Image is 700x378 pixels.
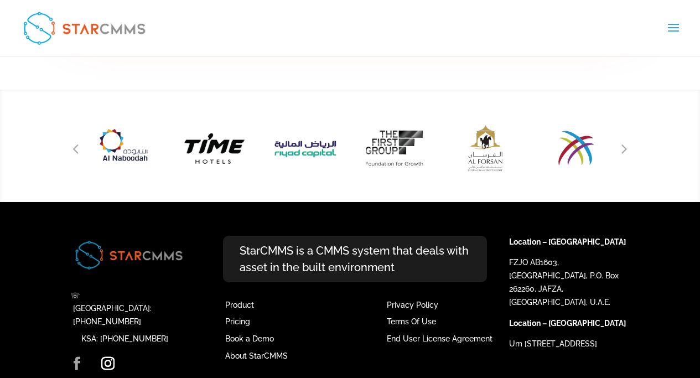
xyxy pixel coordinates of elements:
[18,6,151,50] img: StarCMMS
[225,317,250,326] a: Pricing
[509,338,626,351] p: Um [STREET_ADDRESS]
[509,237,626,246] strong: Location – [GEOGRAPHIC_DATA]
[446,111,526,185] div: 6 / 51
[387,334,492,343] a: End User License Agreement
[355,111,435,185] img: The First Group Logo
[84,111,163,185] img: Al Naboodah
[70,236,187,274] img: Image
[265,111,345,185] img: Riyad Capital
[174,111,254,185] div: 3 / 51
[355,111,435,185] div: 5 / 51
[223,236,486,282] p: StarCMMS is a CMMS system that deals with asset in the built environment
[537,111,616,185] div: 7 / 51
[509,256,626,317] p: FZJO AB1603, [GEOGRAPHIC_DATA], P.O. Box 262260, JAFZA, [GEOGRAPHIC_DATA], U.A.E.
[446,111,526,185] img: AL Forsan Logo
[174,111,254,185] img: Time Hotels
[81,334,168,343] a: KSA: [PHONE_NUMBER]
[516,258,700,378] iframe: Chat Widget
[73,304,152,326] a: [GEOGRAPHIC_DATA]: [PHONE_NUMBER]
[225,351,288,360] a: About StarCMMS
[387,301,438,309] a: Privacy Policy
[387,317,436,326] a: Terms Of Use
[225,334,274,343] a: Book a Demo
[70,291,80,300] span: ☏
[537,111,616,185] img: Nesma Telecom & Technology Logo
[509,319,626,328] strong: Location – [GEOGRAPHIC_DATA]
[225,301,254,309] a: Product
[84,111,163,185] div: 2 / 51
[265,111,345,185] div: 4 / 51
